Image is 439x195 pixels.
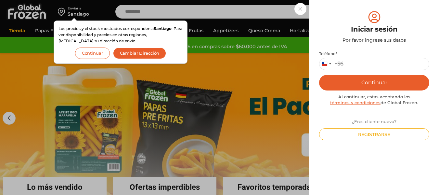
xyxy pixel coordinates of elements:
label: Teléfono [319,51,429,56]
button: Registrarse [319,128,429,140]
div: +56 [334,61,343,67]
a: términos y condiciones [330,100,381,105]
div: Al continuar, estas aceptando los de Global Frozen. [319,94,429,106]
button: Selected country [319,58,343,70]
div: ¿Eres cliente nuevo? [328,116,420,125]
button: Continuar [75,48,110,59]
p: Los precios y el stock mostrados corresponden a . Para ver disponibilidad y precios en otras regi... [58,25,183,44]
div: Por favor ingrese sus datos [319,37,429,43]
div: Iniciar sesión [319,24,429,34]
strong: Santiago [154,26,172,31]
button: Cambiar Dirección [113,48,166,59]
button: Continuar [319,75,429,91]
img: tabler-icon-user-circle.svg [367,10,382,24]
